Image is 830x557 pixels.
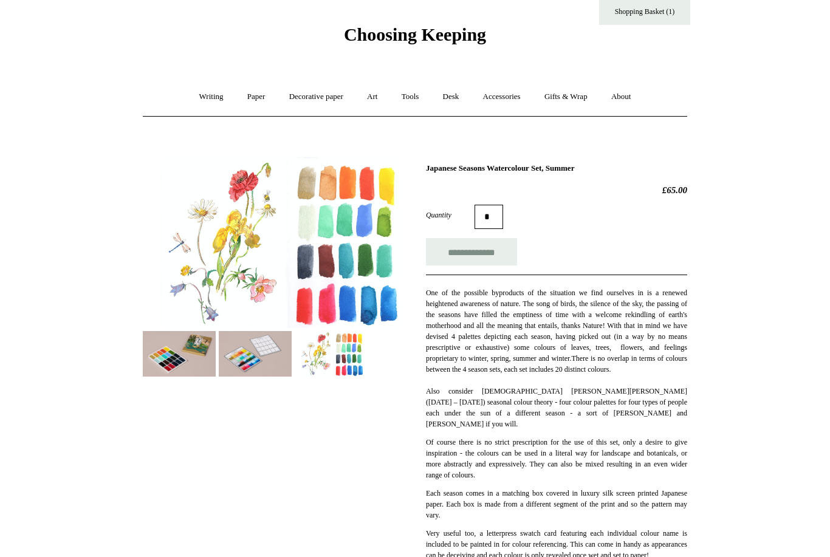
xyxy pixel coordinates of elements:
span: One of the possible byproducts of the situation we find ourselves in is a renewed heightened awar... [426,289,687,363]
img: Japanese Seasons Watercolour Set, Summer [295,331,368,377]
a: Writing [188,81,235,113]
a: Paper [236,81,276,113]
p: [PERSON_NAME] [426,287,687,429]
span: Of course there is no strict prescription for the use of this set, only a desire to give inspirat... [426,438,687,479]
label: Quantity [426,210,475,220]
h1: Japanese Seasons Watercolour Set, Summer [426,163,687,173]
span: Each season comes in a matching box covered in luxury silk screen printed Japanese paper. Each bo... [426,489,687,519]
img: Japanese Seasons Watercolour Set, Summer [143,331,216,377]
a: Tools [391,81,430,113]
a: Accessories [472,81,532,113]
span: Also consider [DEMOGRAPHIC_DATA] [PERSON_NAME] [426,387,629,395]
a: Gifts & Wrap [533,81,598,113]
a: Desk [432,81,470,113]
h2: £65.00 [426,185,687,196]
a: Decorative paper [278,81,354,113]
span: ([DATE] – [DATE]) seasonal colour theory - four colour palettes for four types of people each und... [426,398,687,428]
img: Japanese Seasons Watercolour Set, Summer [143,157,415,328]
img: Japanese Seasons Watercolour Set, Summer [219,331,292,377]
a: About [600,81,642,113]
a: Art [356,81,388,113]
span: Choosing Keeping [344,24,486,44]
a: Choosing Keeping [344,34,486,43]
